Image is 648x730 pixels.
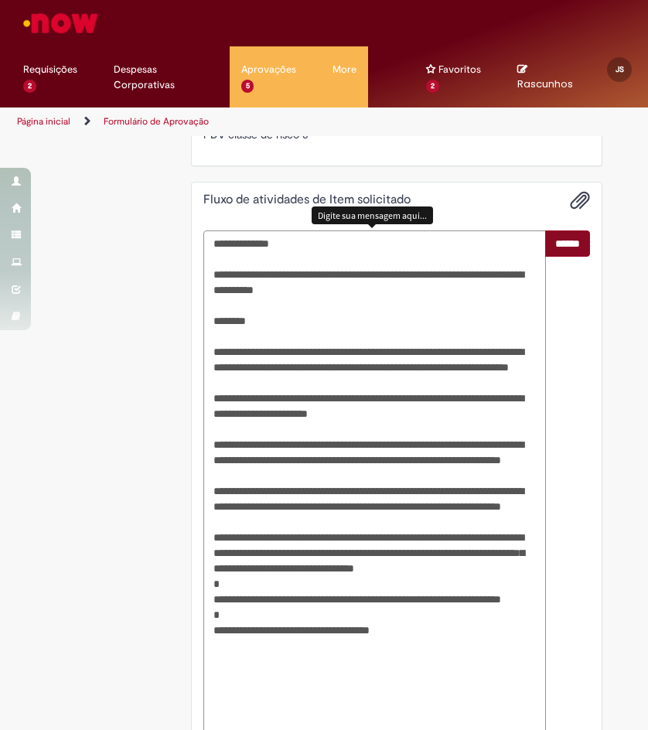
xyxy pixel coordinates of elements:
span: Rascunhos [517,77,573,91]
ul: Menu Cabeçalho [12,46,102,107]
span: PDV classe de risco 6 [203,128,309,142]
span: 2 [426,80,439,93]
a: Página inicial [17,115,70,128]
button: Adicionar anexos [570,190,590,210]
a: Despesas Corporativas : [102,46,229,93]
span: Despesas Corporativas [114,62,217,93]
a: Formulário de Aprovação [104,115,209,128]
ul: Menu Cabeçalho [102,46,229,107]
a: More : 4 [321,46,368,93]
div: Digite sua mensagem aqui... [312,206,433,224]
ul: Menu Cabeçalho [368,46,391,107]
h2: Fluxo de atividades de Item solicitado Histórico de tíquete [203,193,411,207]
ul: Trilhas de página [12,107,312,136]
ul: Menu Cabeçalho [230,46,321,107]
img: ServiceNow [21,8,101,39]
ul: Menu Cabeçalho [321,46,368,107]
span: Requisições [23,62,77,77]
span: 2 [23,80,36,93]
a: Aprovações : 5 [230,46,321,93]
ul: Menu Cabeçalho [414,46,506,107]
a: JS [595,46,648,77]
a: Requisições : 2 [12,46,102,93]
span: 5 [241,80,254,93]
ul: Menu Cabeçalho [391,46,414,107]
span: More [333,62,356,77]
a: Favoritos : 2 [414,46,506,93]
a: No momento, sua lista de rascunhos tem 0 Itens [517,62,573,91]
span: JS [616,64,624,74]
span: Favoritos [438,62,481,77]
span: Aprovações [241,62,296,77]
